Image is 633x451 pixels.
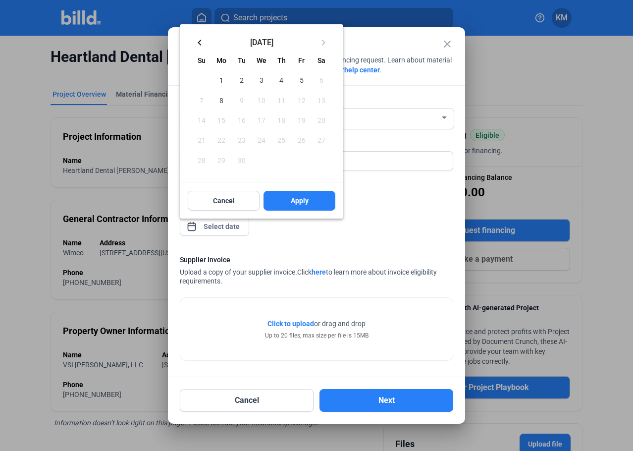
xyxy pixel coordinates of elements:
span: 6 [313,71,330,89]
button: September 10, 2025 [252,90,271,110]
span: 19 [292,111,310,129]
button: September 28, 2025 [192,150,211,169]
button: September 11, 2025 [271,90,291,110]
button: September 29, 2025 [211,150,231,169]
span: Su [198,56,206,64]
button: September 4, 2025 [271,70,291,90]
button: Cancel [188,191,260,211]
span: 1 [212,71,230,89]
button: September 7, 2025 [192,90,211,110]
button: September 26, 2025 [291,130,311,150]
button: September 1, 2025 [211,70,231,90]
button: September 25, 2025 [271,130,291,150]
span: [DATE] [210,38,314,46]
button: September 21, 2025 [192,130,211,150]
span: 3 [253,71,270,89]
span: 4 [272,71,290,89]
mat-icon: keyboard_arrow_right [317,37,329,49]
span: Fr [298,56,305,64]
mat-icon: keyboard_arrow_left [194,37,206,49]
span: 2 [233,71,251,89]
span: 26 [292,131,310,149]
span: 7 [193,91,211,109]
span: 5 [292,71,310,89]
button: September 2, 2025 [232,70,252,90]
span: 9 [233,91,251,109]
span: 12 [292,91,310,109]
button: September 6, 2025 [312,70,331,90]
button: September 3, 2025 [252,70,271,90]
span: Th [277,56,286,64]
button: September 5, 2025 [291,70,311,90]
span: 8 [212,91,230,109]
button: September 16, 2025 [232,110,252,130]
button: September 12, 2025 [291,90,311,110]
button: Apply [264,191,335,211]
button: September 14, 2025 [192,110,211,130]
span: 18 [272,111,290,129]
span: 27 [313,131,330,149]
button: September 27, 2025 [312,130,331,150]
span: 10 [253,91,270,109]
button: September 30, 2025 [232,150,252,169]
button: September 24, 2025 [252,130,271,150]
span: 29 [212,151,230,169]
span: 14 [193,111,211,129]
span: 17 [253,111,270,129]
span: 20 [313,111,330,129]
span: 23 [233,131,251,149]
span: Cancel [213,196,235,206]
span: Mo [216,56,226,64]
span: 16 [233,111,251,129]
span: 15 [212,111,230,129]
span: 24 [253,131,270,149]
span: 25 [272,131,290,149]
span: 30 [233,151,251,169]
span: Sa [317,56,325,64]
span: 28 [193,151,211,169]
span: Tu [238,56,246,64]
button: September 23, 2025 [232,130,252,150]
button: September 17, 2025 [252,110,271,130]
button: September 13, 2025 [312,90,331,110]
span: We [257,56,266,64]
span: 22 [212,131,230,149]
button: September 22, 2025 [211,130,231,150]
button: September 18, 2025 [271,110,291,130]
span: 13 [313,91,330,109]
button: September 15, 2025 [211,110,231,130]
button: September 19, 2025 [291,110,311,130]
button: September 8, 2025 [211,90,231,110]
button: September 20, 2025 [312,110,331,130]
span: Apply [291,196,309,206]
span: 21 [193,131,211,149]
span: 11 [272,91,290,109]
button: September 9, 2025 [232,90,252,110]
